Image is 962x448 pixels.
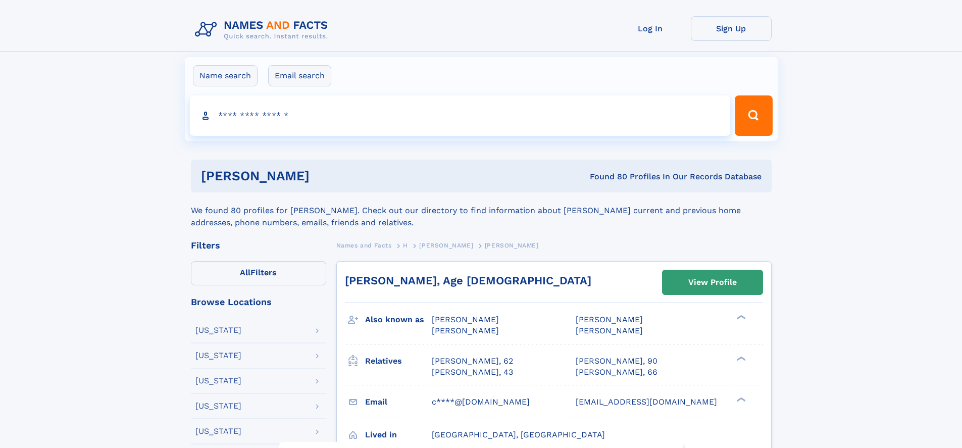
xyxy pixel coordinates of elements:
div: [US_STATE] [195,377,241,385]
a: Log In [610,16,691,41]
span: [GEOGRAPHIC_DATA], [GEOGRAPHIC_DATA] [432,430,605,439]
div: [US_STATE] [195,402,241,410]
a: [PERSON_NAME], 90 [576,356,657,367]
h3: Lived in [365,426,432,443]
div: ❯ [734,355,746,362]
span: [PERSON_NAME] [432,326,499,335]
div: View Profile [688,271,737,294]
img: Logo Names and Facts [191,16,336,43]
div: [US_STATE] [195,427,241,435]
a: [PERSON_NAME], Age [DEMOGRAPHIC_DATA] [345,274,591,287]
label: Filters [191,261,326,285]
div: ❯ [734,396,746,403]
div: Found 80 Profiles In Our Records Database [449,171,762,182]
h3: Email [365,393,432,411]
span: All [240,268,250,277]
h3: Relatives [365,353,432,370]
a: Names and Facts [336,239,392,252]
div: ❯ [734,314,746,321]
span: [PERSON_NAME] [485,242,539,249]
a: [PERSON_NAME], 66 [576,367,657,378]
div: Filters [191,241,326,250]
button: Search Button [735,95,772,136]
span: [PERSON_NAME] [576,326,643,335]
div: [US_STATE] [195,352,241,360]
label: Name search [193,65,258,86]
h3: Also known as [365,311,432,328]
span: [PERSON_NAME] [419,242,473,249]
a: [PERSON_NAME], 62 [432,356,513,367]
span: H [403,242,408,249]
a: [PERSON_NAME] [419,239,473,252]
div: We found 80 profiles for [PERSON_NAME]. Check out our directory to find information about [PERSON... [191,192,772,229]
a: Sign Up [691,16,772,41]
a: View Profile [663,270,763,294]
div: [US_STATE] [195,326,241,334]
input: search input [190,95,731,136]
a: H [403,239,408,252]
label: Email search [268,65,331,86]
span: [PERSON_NAME] [576,315,643,324]
h1: [PERSON_NAME] [201,170,450,182]
div: Browse Locations [191,297,326,307]
span: [PERSON_NAME] [432,315,499,324]
a: [PERSON_NAME], 43 [432,367,513,378]
span: [EMAIL_ADDRESS][DOMAIN_NAME] [576,397,717,407]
